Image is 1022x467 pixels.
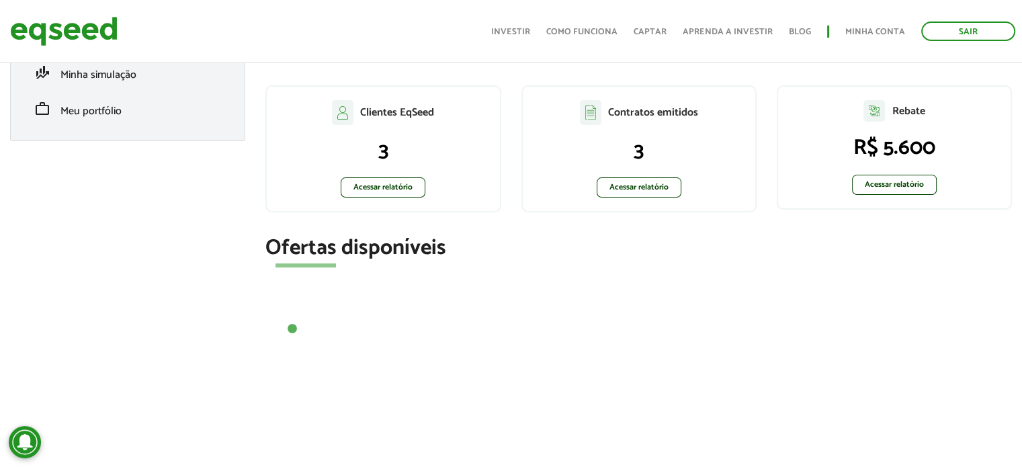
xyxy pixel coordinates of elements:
[280,138,486,164] p: 3
[608,106,698,119] p: Contratos emitidos
[34,65,50,81] span: finance_mode
[60,66,136,84] span: Minha simulação
[332,100,353,124] img: agent-clientes.svg
[863,100,885,122] img: agent-relatorio.svg
[286,323,299,336] button: 1 of 0
[792,135,997,161] p: R$ 5.600
[265,237,1012,260] h2: Ofertas disponíveis
[892,105,925,118] p: Rebate
[580,100,601,125] img: agent-contratos.svg
[17,54,238,91] li: Minha simulação
[341,177,425,198] a: Acessar relatório
[634,28,667,36] a: Captar
[28,101,228,117] a: workMeu portfólio
[28,65,228,81] a: finance_modeMinha simulação
[360,106,434,119] p: Clientes EqSeed
[546,28,618,36] a: Como funciona
[17,91,238,127] li: Meu portfólio
[683,28,773,36] a: Aprenda a investir
[10,13,118,49] img: EqSeed
[536,138,742,164] p: 3
[597,177,681,198] a: Acessar relatório
[921,22,1015,41] a: Sair
[789,28,811,36] a: Blog
[60,102,122,120] span: Meu portfólio
[34,101,50,117] span: work
[491,28,530,36] a: Investir
[852,175,937,195] a: Acessar relatório
[845,28,905,36] a: Minha conta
